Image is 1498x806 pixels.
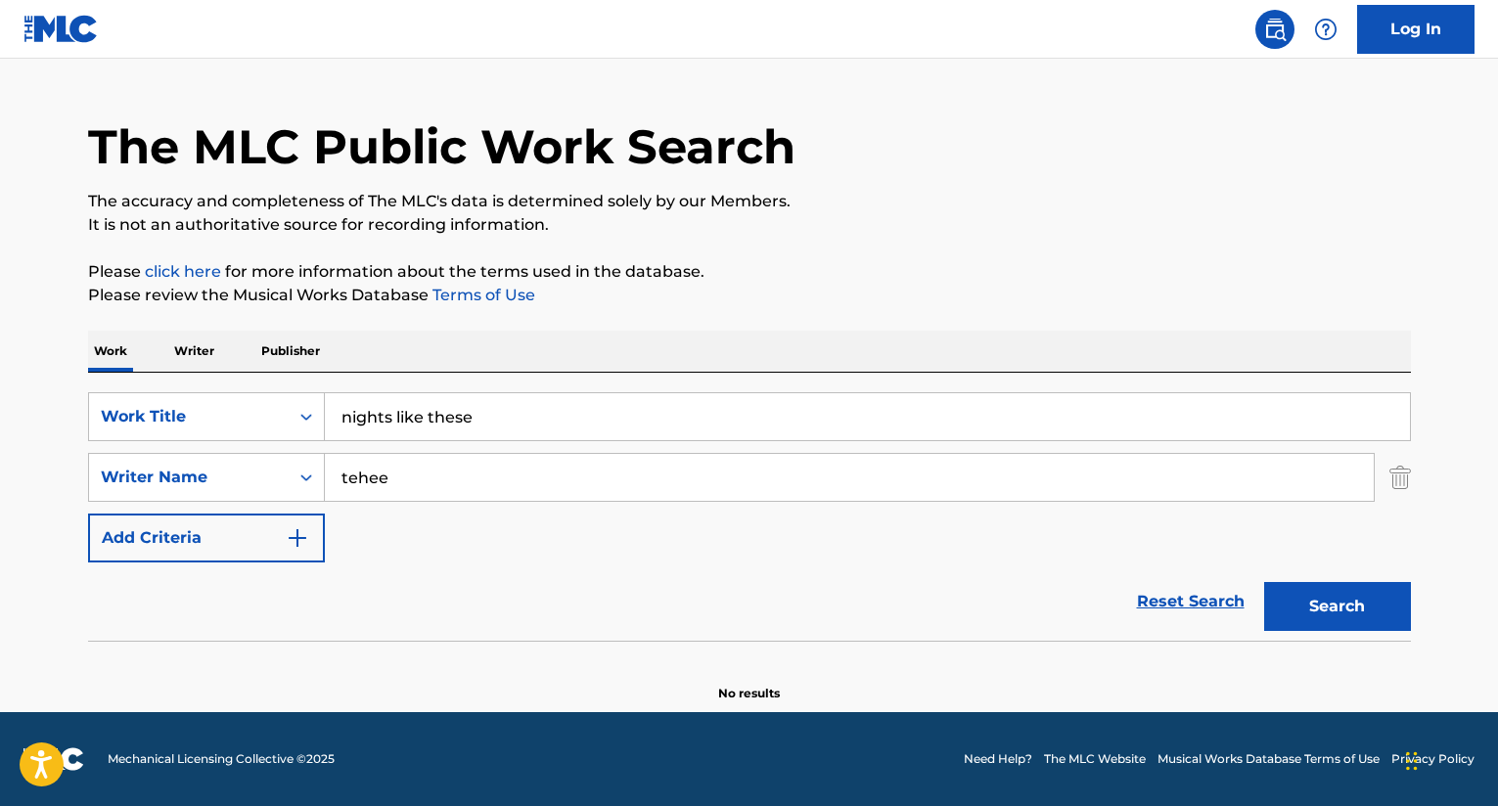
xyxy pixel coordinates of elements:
[255,331,326,372] p: Publisher
[1357,5,1475,54] a: Log In
[1306,10,1345,49] div: Help
[1391,750,1475,768] a: Privacy Policy
[1044,750,1146,768] a: The MLC Website
[429,286,535,304] a: Terms of Use
[88,284,1411,307] p: Please review the Musical Works Database
[1127,580,1254,623] a: Reset Search
[286,526,309,550] img: 9d2ae6d4665cec9f34b9.svg
[1255,10,1294,49] a: Public Search
[1158,750,1380,768] a: Musical Works Database Terms of Use
[88,514,325,562] button: Add Criteria
[1389,453,1411,502] img: Delete Criterion
[88,392,1411,641] form: Search Form
[101,405,277,428] div: Work Title
[88,117,795,176] h1: The MLC Public Work Search
[1314,18,1338,41] img: help
[964,750,1032,768] a: Need Help?
[718,661,780,702] p: No results
[23,15,99,43] img: MLC Logo
[1406,732,1418,790] div: Drag
[108,750,335,768] span: Mechanical Licensing Collective © 2025
[1263,18,1287,41] img: search
[88,331,133,372] p: Work
[101,466,277,489] div: Writer Name
[88,213,1411,237] p: It is not an authoritative source for recording information.
[145,262,221,281] a: click here
[88,190,1411,213] p: The accuracy and completeness of The MLC's data is determined solely by our Members.
[88,260,1411,284] p: Please for more information about the terms used in the database.
[1264,582,1411,631] button: Search
[1400,712,1498,806] iframe: Chat Widget
[23,747,84,771] img: logo
[168,331,220,372] p: Writer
